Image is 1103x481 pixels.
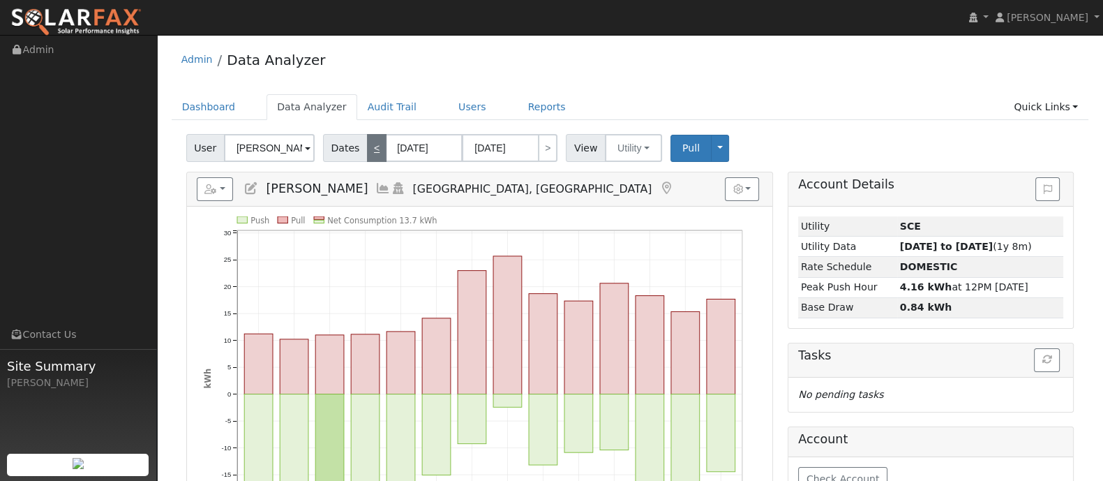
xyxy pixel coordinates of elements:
[798,237,897,257] td: Utility Data
[798,277,897,297] td: Peak Push Hour
[900,241,1032,252] span: (1y 8m)
[7,376,149,390] div: [PERSON_NAME]
[1035,177,1060,201] button: Issue History
[7,357,149,376] span: Site Summary
[391,182,406,195] a: Login As (last 03/31/2025 4:44:05 PM)
[605,134,662,162] button: Utility
[682,142,700,154] span: Pull
[798,297,897,318] td: Base Draw
[670,135,712,162] button: Pull
[448,94,497,120] a: Users
[659,182,674,195] a: Map
[367,134,387,162] a: <
[227,52,325,68] a: Data Analyzer
[1007,12,1088,23] span: [PERSON_NAME]
[798,216,897,237] td: Utility
[798,389,883,400] i: No pending tasks
[798,348,1063,363] h5: Tasks
[900,261,958,272] strong: 61
[413,182,652,195] span: [GEOGRAPHIC_DATA], [GEOGRAPHIC_DATA]
[798,177,1063,192] h5: Account Details
[73,458,84,469] img: retrieve
[10,8,142,37] img: SolarFax
[172,94,246,120] a: Dashboard
[1034,348,1060,372] button: Refresh
[186,134,225,162] span: User
[243,182,259,195] a: Edit User (28161)
[224,134,315,162] input: Select a User
[900,281,952,293] strong: 4.16 kWh
[1003,94,1088,120] a: Quick Links
[897,277,1063,297] td: at 12PM [DATE]
[266,182,368,195] span: [PERSON_NAME]
[900,241,993,252] strong: [DATE] to [DATE]
[518,94,576,120] a: Reports
[798,432,1063,447] h5: Account
[566,134,606,162] span: View
[181,54,213,65] a: Admin
[357,94,427,120] a: Audit Trail
[900,302,952,313] strong: 0.84 kWh
[375,182,391,195] a: Multi-Series Graph
[900,221,921,232] strong: ID: GVH1EUYDT, authorized: 03/31/25
[538,134,557,162] a: >
[267,94,357,120] a: Data Analyzer
[323,134,368,162] span: Dates
[798,257,897,277] td: Rate Schedule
